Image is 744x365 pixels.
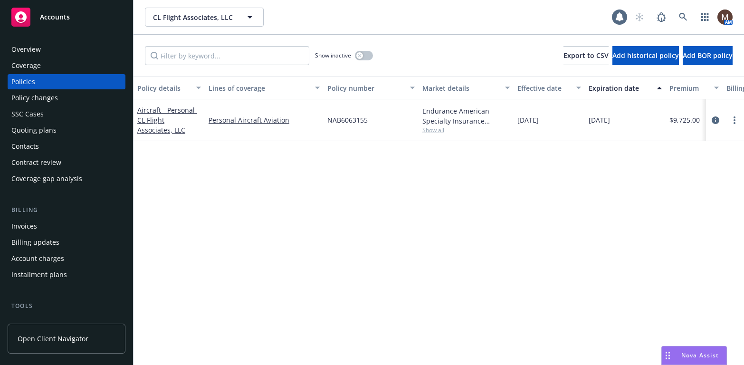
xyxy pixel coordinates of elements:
[205,77,324,99] button: Lines of coverage
[612,46,679,65] button: Add historical policy
[209,115,320,125] a: Personal Aircraft Aviation
[8,301,125,311] div: Tools
[662,346,674,365] div: Drag to move
[563,51,609,60] span: Export to CSV
[8,4,125,30] a: Accounts
[11,235,59,250] div: Billing updates
[652,8,671,27] a: Report a Bug
[669,115,700,125] span: $9,725.00
[11,315,52,330] div: Manage files
[422,83,499,93] div: Market details
[11,42,41,57] div: Overview
[8,139,125,154] a: Contacts
[589,115,610,125] span: [DATE]
[8,205,125,215] div: Billing
[710,115,721,126] a: circleInformation
[8,106,125,122] a: SSC Cases
[8,74,125,89] a: Policies
[327,83,404,93] div: Policy number
[11,106,44,122] div: SSC Cases
[517,83,571,93] div: Effective date
[563,46,609,65] button: Export to CSV
[137,83,191,93] div: Policy details
[8,219,125,234] a: Invoices
[696,8,715,27] a: Switch app
[669,83,708,93] div: Premium
[153,12,235,22] span: CL Flight Associates, LLC
[683,51,733,60] span: Add BOR policy
[514,77,585,99] button: Effective date
[145,46,309,65] input: Filter by keyword...
[666,77,723,99] button: Premium
[8,267,125,282] a: Installment plans
[661,346,727,365] button: Nova Assist
[11,219,37,234] div: Invoices
[11,171,82,186] div: Coverage gap analysis
[18,334,88,344] span: Open Client Navigator
[517,115,539,125] span: [DATE]
[11,123,57,138] div: Quoting plans
[8,90,125,106] a: Policy changes
[11,155,61,170] div: Contract review
[729,115,740,126] a: more
[8,155,125,170] a: Contract review
[674,8,693,27] a: Search
[681,351,719,359] span: Nova Assist
[137,106,197,134] a: Aircraft - Personal
[11,267,67,282] div: Installment plans
[315,51,351,59] span: Show inactive
[11,74,35,89] div: Policies
[612,51,679,60] span: Add historical policy
[145,8,264,27] button: CL Flight Associates, LLC
[422,126,510,134] span: Show all
[589,83,651,93] div: Expiration date
[8,123,125,138] a: Quoting plans
[324,77,419,99] button: Policy number
[40,13,70,21] span: Accounts
[11,58,41,73] div: Coverage
[717,10,733,25] img: photo
[8,235,125,250] a: Billing updates
[137,106,197,134] span: - CL Flight Associates, LLC
[585,77,666,99] button: Expiration date
[11,139,39,154] div: Contacts
[419,77,514,99] button: Market details
[683,46,733,65] button: Add BOR policy
[134,77,205,99] button: Policy details
[209,83,309,93] div: Lines of coverage
[8,251,125,266] a: Account charges
[8,171,125,186] a: Coverage gap analysis
[8,58,125,73] a: Coverage
[327,115,368,125] span: NAB6063155
[11,251,64,266] div: Account charges
[630,8,649,27] a: Start snowing
[422,106,510,126] div: Endurance American Specialty Insurance Company, Sompo International, W Brown & Associates Insuran...
[11,90,58,106] div: Policy changes
[8,315,125,330] a: Manage files
[8,42,125,57] a: Overview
